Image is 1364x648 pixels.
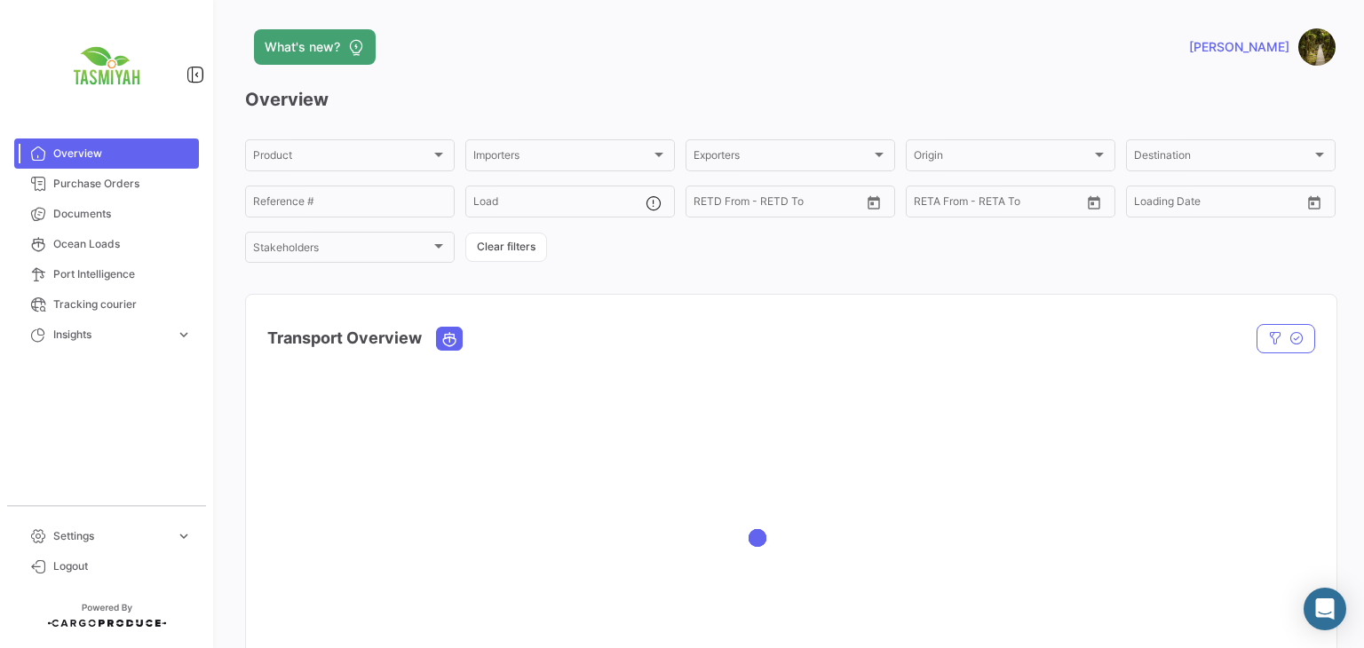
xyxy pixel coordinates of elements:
[473,152,651,164] span: Importers
[53,206,192,222] span: Documents
[14,199,199,229] a: Documents
[62,21,151,110] img: c4e83380-a9b0-4762-86c2-5b222fd68c9b.png
[1301,189,1328,216] button: Open calendar
[1081,189,1107,216] button: Open calendar
[14,259,199,289] a: Port Intelligence
[14,138,199,169] a: Overview
[14,229,199,259] a: Ocean Loads
[14,289,199,320] a: Tracking courier
[1298,28,1336,66] img: 133845117381245583.jpg
[914,152,1091,164] span: Origin
[53,236,192,252] span: Ocean Loads
[53,558,192,574] span: Logout
[53,327,169,343] span: Insights
[253,244,431,257] span: Stakeholders
[465,233,547,262] button: Clear filters
[914,198,939,210] input: From
[437,328,462,350] button: Ocean
[265,38,340,56] span: What's new?
[1171,198,1251,210] input: To
[1134,198,1159,210] input: From
[951,198,1031,210] input: To
[53,296,192,312] span: Tracking courier
[254,29,376,65] button: What's new?
[53,528,169,544] span: Settings
[176,327,192,343] span: expand_more
[731,198,811,210] input: To
[53,266,192,282] span: Port Intelligence
[1189,38,1289,56] span: [PERSON_NAME]
[1304,588,1346,630] div: Abrir Intercom Messenger
[694,198,718,210] input: From
[53,176,192,192] span: Purchase Orders
[1134,152,1312,164] span: Destination
[253,152,431,164] span: Product
[860,189,887,216] button: Open calendar
[694,152,871,164] span: Exporters
[176,528,192,544] span: expand_more
[245,87,1336,112] h3: Overview
[14,169,199,199] a: Purchase Orders
[53,146,192,162] span: Overview
[267,326,422,351] h4: Transport Overview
